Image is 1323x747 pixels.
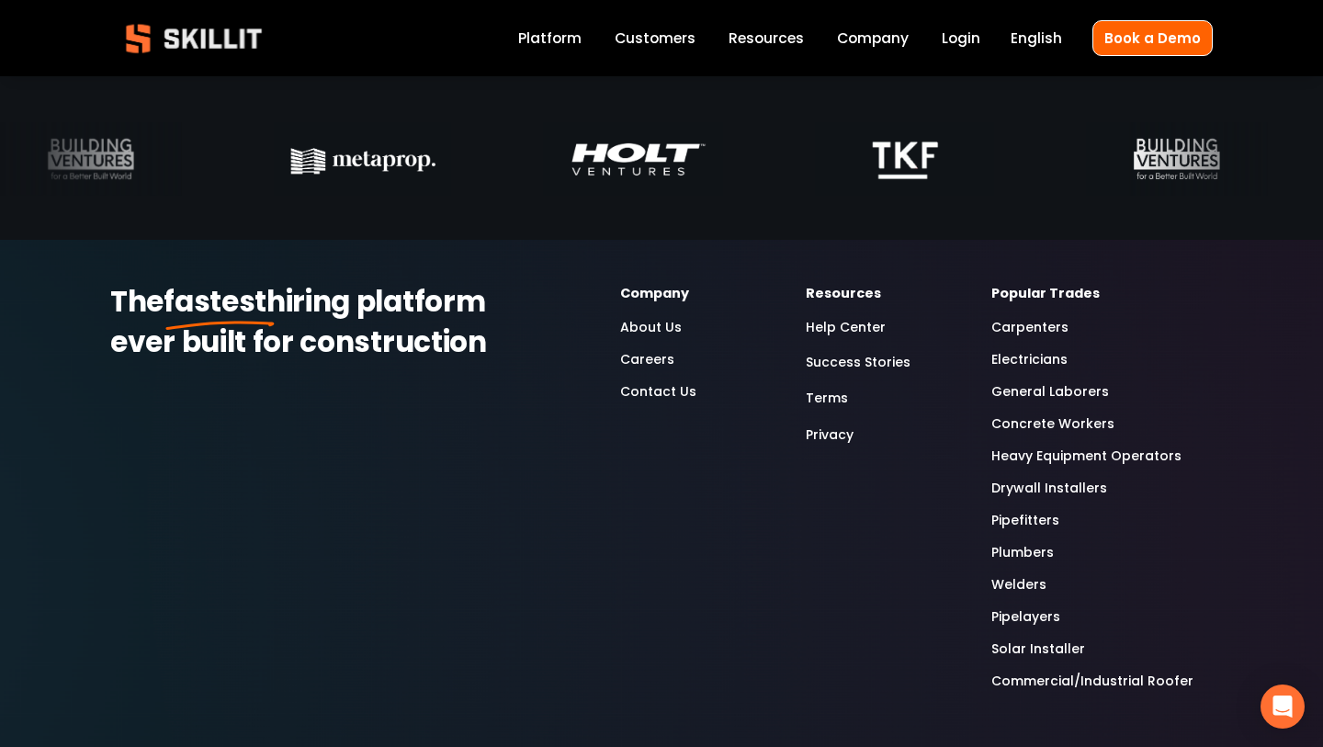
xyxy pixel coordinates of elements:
[729,26,804,51] a: folder dropdown
[991,317,1069,338] a: Carpenters
[991,510,1059,531] a: Pipefitters
[806,283,881,306] strong: Resources
[1261,685,1305,729] div: Open Intercom Messenger
[620,381,696,402] a: Contact Us
[110,11,277,66] img: Skillit
[991,381,1109,402] a: General Laborers
[620,349,674,370] a: Careers
[806,386,848,411] a: Terms
[1092,20,1213,56] a: Book a Demo
[110,279,164,329] strong: The
[806,317,886,338] a: Help Center
[806,423,854,447] a: Privacy
[991,574,1046,595] a: Welders
[991,606,1060,628] a: Pipelayers
[1011,26,1062,51] div: language picker
[991,671,1193,692] a: Commercial/Industrial Roofer
[991,283,1100,306] strong: Popular Trades
[164,279,266,329] strong: fastest
[991,478,1107,499] a: Drywall Installers
[837,26,909,51] a: Company
[991,413,1114,435] a: Concrete Workers
[615,26,695,51] a: Customers
[991,349,1068,370] a: Electricians
[1011,28,1062,49] span: English
[991,542,1054,563] a: Plumbers
[620,317,682,338] a: About Us
[991,446,1182,467] a: Heavy Equipment Operators
[806,350,910,375] a: Success Stories
[620,283,689,306] strong: Company
[110,279,492,369] strong: hiring platform ever built for construction
[518,26,582,51] a: Platform
[942,26,980,51] a: Login
[729,28,804,49] span: Resources
[991,639,1085,660] a: Solar Installer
